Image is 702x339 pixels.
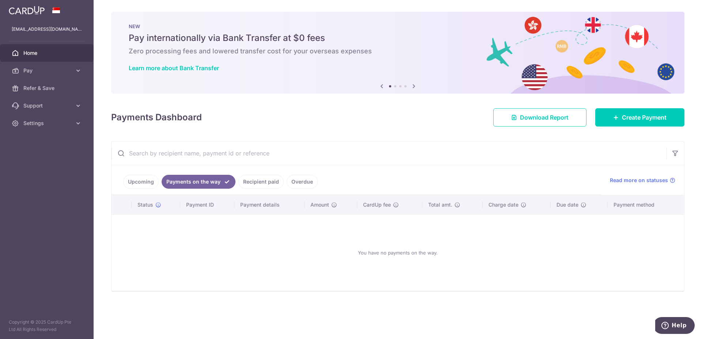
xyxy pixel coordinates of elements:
span: Status [137,201,153,208]
a: Overdue [287,175,318,189]
a: Learn more about Bank Transfer [129,64,219,72]
span: Due date [556,201,578,208]
span: Download Report [520,113,569,122]
img: Bank transfer banner [111,12,684,94]
a: Payments on the way [162,175,235,189]
span: Charge date [488,201,518,208]
a: Download Report [493,108,586,127]
span: Settings [23,120,72,127]
span: Pay [23,67,72,74]
span: Refer & Save [23,84,72,92]
span: Support [23,102,72,109]
span: Create Payment [622,113,667,122]
iframe: Opens a widget where you can find more information [655,317,695,335]
th: Payment method [608,195,684,214]
span: Read more on statuses [610,177,668,184]
h6: Zero processing fees and lowered transfer cost for your overseas expenses [129,47,667,56]
div: You have no payments on the way. [120,221,675,285]
p: [EMAIL_ADDRESS][DOMAIN_NAME] [12,26,82,33]
span: Amount [310,201,329,208]
th: Payment details [234,195,305,214]
input: Search by recipient name, payment id or reference [112,142,667,165]
th: Payment ID [180,195,234,214]
p: NEW [129,23,667,29]
a: Read more on statuses [610,177,675,184]
a: Create Payment [595,108,684,127]
span: Home [23,49,72,57]
a: Recipient paid [238,175,284,189]
h5: Pay internationally via Bank Transfer at $0 fees [129,32,667,44]
h4: Payments Dashboard [111,111,202,124]
a: Upcoming [123,175,159,189]
span: Total amt. [428,201,452,208]
span: CardUp fee [363,201,391,208]
img: CardUp [9,6,45,15]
